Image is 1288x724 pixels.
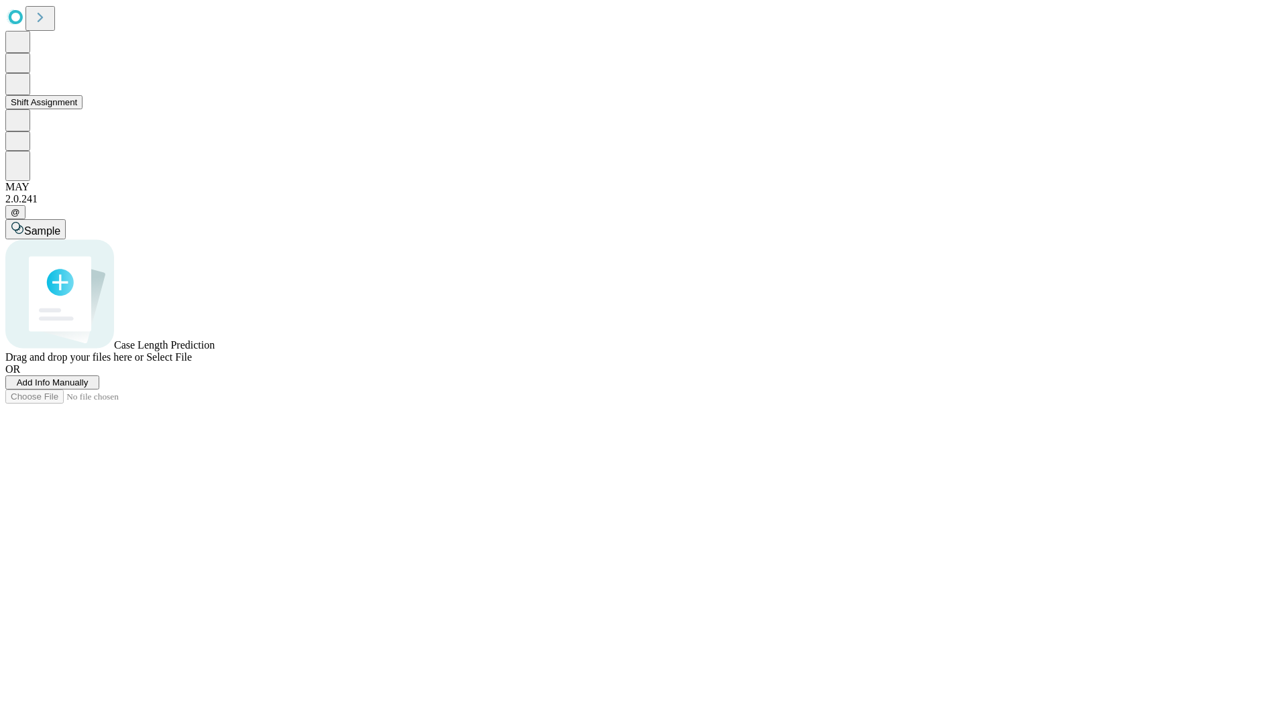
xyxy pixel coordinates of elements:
[24,225,60,237] span: Sample
[5,375,99,389] button: Add Info Manually
[5,95,83,109] button: Shift Assignment
[11,207,20,217] span: @
[5,351,144,363] span: Drag and drop your files here or
[17,377,89,387] span: Add Info Manually
[5,219,66,239] button: Sample
[5,363,20,375] span: OR
[5,205,25,219] button: @
[146,351,192,363] span: Select File
[5,193,1283,205] div: 2.0.241
[5,181,1283,193] div: MAY
[114,339,215,351] span: Case Length Prediction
